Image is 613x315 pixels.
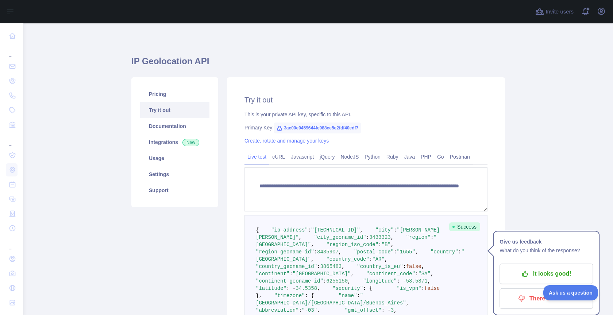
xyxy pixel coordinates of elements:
[382,307,391,313] span: : -
[415,271,418,277] span: :
[375,227,394,233] span: "city"
[308,227,311,233] span: :
[244,124,487,131] div: Primary Key:
[244,138,329,144] a: Create, rotate and manage your keys
[326,256,369,262] span: "country_code"
[244,111,487,118] div: This is your private API key, specific to this API.
[381,242,390,248] span: "B"
[286,285,296,291] span: : -
[534,6,575,17] button: Invite users
[256,271,289,277] span: "continent"
[394,227,397,233] span: :
[543,285,598,300] iframe: Toggle Customer Support
[317,285,320,291] span: ,
[360,227,363,233] span: ,
[391,234,394,240] span: ,
[320,264,342,269] span: 3865483
[256,227,259,233] span: {
[500,246,593,255] p: What do you think of the response?
[424,285,440,291] span: false
[140,150,209,166] a: Usage
[431,249,458,255] span: "country"
[140,118,209,134] a: Documentation
[274,122,361,133] span: 3ac00e0459644fe988ce5e2fdf40edf7
[342,264,344,269] span: ,
[140,182,209,198] a: Support
[394,307,397,313] span: ,
[182,139,199,146] span: New
[256,293,262,299] span: },
[357,264,403,269] span: "country_is_eu"
[397,278,406,284] span: : -
[314,249,317,255] span: :
[256,249,314,255] span: "region_geoname_id"
[317,151,338,163] a: jQuery
[372,256,385,262] span: "AR"
[394,249,397,255] span: :
[418,151,434,163] a: PHP
[363,285,372,291] span: : {
[431,271,433,277] span: ,
[369,234,391,240] span: 3433323
[545,8,574,16] span: Invite users
[317,307,320,313] span: ,
[421,285,424,291] span: :
[311,227,360,233] span: "[TECHNICAL_ID]"
[311,256,314,262] span: ,
[302,307,317,313] span: "-03"
[449,222,480,231] span: Success
[140,134,209,150] a: Integrations New
[256,264,317,269] span: "country_geoname_id"
[357,293,360,299] span: :
[274,293,305,299] span: "timezone"
[293,271,351,277] span: "[GEOGRAPHIC_DATA]"
[140,86,209,102] a: Pricing
[362,151,383,163] a: Python
[323,278,326,284] span: :
[401,151,418,163] a: Java
[314,234,366,240] span: "city_geoname_id"
[397,285,421,291] span: "is_vpn"
[299,234,302,240] span: ,
[338,151,362,163] a: NodeJS
[6,133,18,147] div: ...
[6,44,18,58] div: ...
[406,264,421,269] span: false
[403,264,406,269] span: :
[244,95,487,105] h2: Try it out
[383,151,401,163] a: Ruby
[317,249,339,255] span: 3435907
[351,271,354,277] span: ,
[289,271,292,277] span: :
[500,237,593,246] h1: Give us feedback
[311,242,314,248] span: ,
[354,249,394,255] span: "postal_code"
[378,242,381,248] span: :
[269,151,288,163] a: cURL
[299,307,302,313] span: :
[271,227,308,233] span: "ip_address"
[332,285,363,291] span: "security"
[406,234,431,240] span: "region"
[131,55,505,73] h1: IP Geolocation API
[256,307,299,313] span: "abbreviation"
[458,249,461,255] span: :
[447,151,473,163] a: Postman
[345,307,382,313] span: "gmt_offset"
[140,166,209,182] a: Settings
[326,278,348,284] span: 6255150
[363,278,397,284] span: "longitude"
[366,271,415,277] span: "continent_code"
[434,151,447,163] a: Go
[6,236,18,251] div: ...
[418,271,431,277] span: "SA"
[385,256,388,262] span: ,
[397,249,415,255] span: "1655"
[296,285,317,291] span: 34.5358
[339,293,357,299] span: "name"
[421,264,424,269] span: ,
[256,285,286,291] span: "latitude"
[305,293,314,299] span: : {
[406,278,428,284] span: 58.5871
[326,242,378,248] span: "region_iso_code"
